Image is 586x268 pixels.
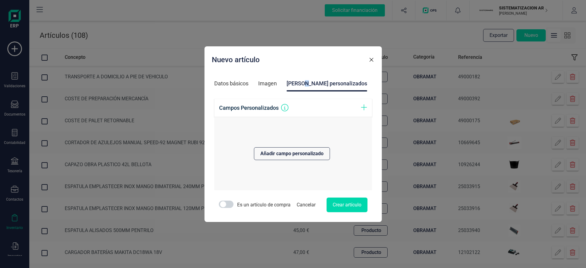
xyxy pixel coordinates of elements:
[258,76,277,91] div: Imagen
[291,198,322,212] span: Cancelar
[254,147,330,160] button: Añadir campo personalizado
[212,55,260,65] p: Nuevo artículo
[237,201,291,209] span: Es un artículo de compra
[287,76,367,91] div: [PERSON_NAME] personalizados
[327,198,367,212] button: Crear artículo
[219,104,279,112] h6: Campos Personalizados
[260,150,324,157] span: Añadir campo personalizado
[214,76,248,91] div: Datos básicos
